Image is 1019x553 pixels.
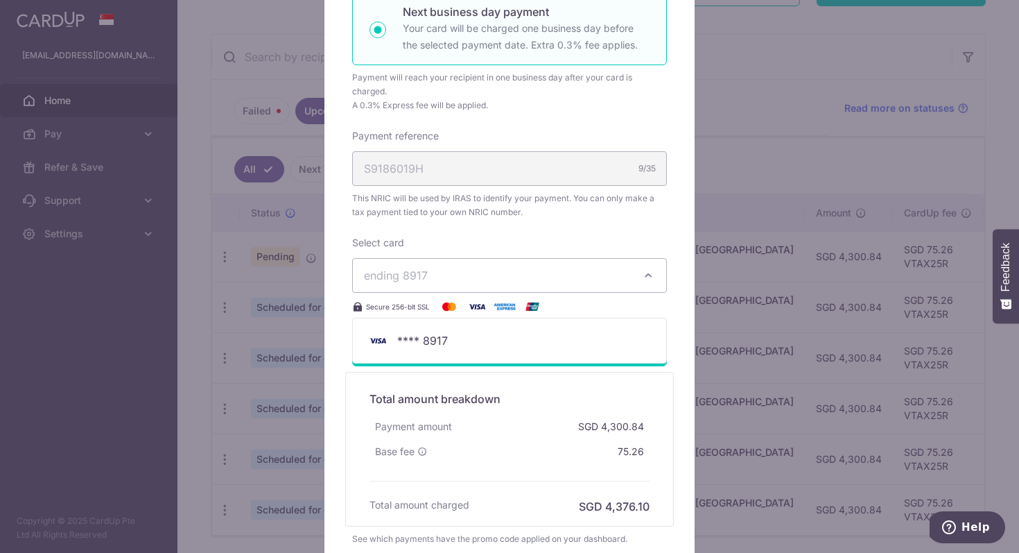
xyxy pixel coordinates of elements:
[369,391,650,407] h5: Total amount breakdown
[519,298,546,315] img: UnionPay
[352,532,667,546] div: See which payments have the promo code applied on your dashboard.
[366,301,430,312] span: Secure 256-bit SSL
[638,162,656,176] div: 9/35
[573,414,650,439] div: SGD 4,300.84
[435,298,463,315] img: Mastercard
[352,192,667,219] span: This NRIC will be used by IRAS to identify your payment. You can only make a tax payment tied to ...
[364,269,428,282] span: ending 8917
[1000,243,1012,291] span: Feedback
[463,298,491,315] img: Visa
[403,20,650,53] p: Your card will be charged one business day before the selected payment date. Extra 0.3% fee applies.
[930,511,1005,546] iframe: Opens a widget where you can find more information
[352,71,667,99] div: Payment will reach your recipient in one business day after your card is charged.
[352,129,439,143] label: Payment reference
[352,258,667,293] button: ending 8917
[352,99,667,112] div: A 0.3% Express fee will be applied.
[369,498,469,512] h6: Total amount charged
[369,414,458,439] div: Payment amount
[375,445,415,459] span: Base fee
[352,236,404,250] label: Select card
[612,439,650,464] div: 75.26
[491,298,519,315] img: American Express
[403,3,650,20] p: Next business day payment
[993,229,1019,323] button: Feedback - Show survey
[579,498,650,515] h6: SGD 4,376.10
[364,332,392,349] img: Bank Card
